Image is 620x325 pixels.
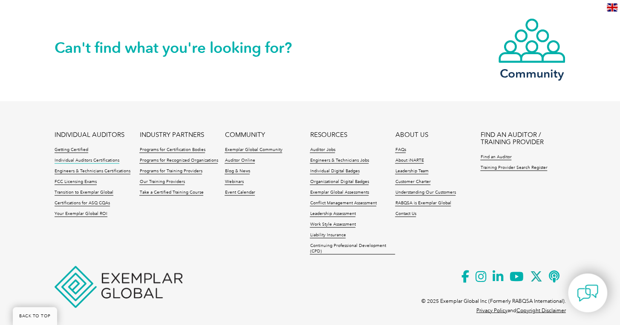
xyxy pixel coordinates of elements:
[55,266,182,308] img: Exemplar Global
[225,189,255,195] a: Event Calendar
[310,200,376,206] a: Conflict Management Assessment
[55,168,130,174] a: Engineers & Technicians Certifications
[395,189,456,195] a: Understanding Our Customers
[55,41,310,54] h2: Can't find what you're looking for?
[139,147,205,153] a: Programs for Certification Bodies
[225,157,255,163] a: Auditor Online
[139,131,204,138] a: INDUSTRY PARTNERS
[55,179,97,185] a: FCC Licensing Exams
[55,131,124,138] a: INDIVIDUAL AUDITORS
[310,179,369,185] a: Organizational Digital Badges
[139,179,185,185] a: Our Training Providers
[55,189,113,195] a: Transition to Exemplar Global
[395,211,416,217] a: Contact Us
[55,200,110,206] a: Certifications for ASQ CQAs
[310,232,346,238] a: Liability Insurance
[395,147,406,153] a: FAQs
[225,131,265,138] a: COMMUNITY
[395,179,430,185] a: Customer Charter
[498,17,566,64] img: icon-community.webp
[480,165,547,171] a: Training Provider Search Register
[421,296,566,305] p: © 2025 Exemplar Global Inc (Formerly RABQSA International).
[310,243,395,254] a: Continuing Professional Development (CPD)
[310,131,347,138] a: RESOURCES
[225,147,282,153] a: Exemplar Global Community
[395,157,424,163] a: About iNARTE
[476,307,508,313] a: Privacy Policy
[395,200,451,206] a: RABQSA is Exemplar Global
[55,157,119,163] a: Individual Auditors Certifications
[607,3,617,12] img: en
[516,307,566,313] a: Copyright Disclaimer
[395,131,428,138] a: ABOUT US
[577,282,598,304] img: contact-chat.png
[310,221,355,227] a: Work Style Assessment
[310,168,359,174] a: Individual Digital Badges
[139,157,218,163] a: Programs for Recognized Organizations
[498,68,566,78] h3: Community
[480,131,565,145] a: FIND AN AUDITOR / TRAINING PROVIDER
[55,211,107,217] a: Your Exemplar Global ROI
[476,305,566,315] p: and
[310,157,369,163] a: Engineers & Technicians Jobs
[395,168,428,174] a: Leadership Team
[225,179,243,185] a: Webinars
[310,211,355,217] a: Leadership Assessment
[310,189,369,195] a: Exemplar Global Assessments
[55,147,88,153] a: Getting Certified
[139,189,203,195] a: Take a Certified Training Course
[498,17,566,78] a: Community
[13,307,57,325] a: BACK TO TOP
[310,147,335,153] a: Auditor Jobs
[139,168,202,174] a: Programs for Training Providers
[480,154,511,160] a: Find an Auditor
[225,168,250,174] a: Blog & News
